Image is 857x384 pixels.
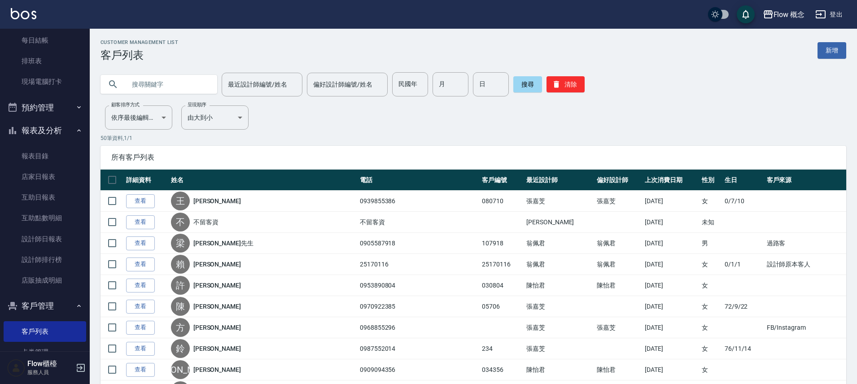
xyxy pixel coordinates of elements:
td: 翁佩君 [524,233,595,254]
td: 男 [700,233,722,254]
span: 所有客戶列表 [111,153,835,162]
td: 034356 [480,359,524,380]
a: 查看 [126,257,155,271]
td: 翁佩君 [524,254,595,275]
a: 查看 [126,321,155,335]
td: 0905587918 [358,233,480,254]
th: 客戶編號 [480,170,524,191]
a: 店販抽成明細 [4,270,86,291]
td: 張嘉芠 [595,317,643,338]
a: 排班表 [4,51,86,71]
th: 性別 [700,170,722,191]
th: 生日 [722,170,765,191]
td: 女 [700,359,722,380]
td: 張嘉芠 [524,296,595,317]
td: 張嘉芠 [524,317,595,338]
p: 50 筆資料, 1 / 1 [101,134,846,142]
a: 報表目錄 [4,146,86,166]
td: [PERSON_NAME] [524,212,595,233]
a: [PERSON_NAME] [193,196,241,205]
th: 姓名 [169,170,358,191]
div: 由大到小 [181,105,249,130]
a: 查看 [126,342,155,356]
td: 陳怡君 [595,275,643,296]
td: 107918 [480,233,524,254]
td: 25170116 [358,254,480,275]
button: 預約管理 [4,96,86,119]
button: Flow 概念 [759,5,809,24]
div: 依序最後編輯時間 [105,105,172,130]
td: 翁佩君 [595,254,643,275]
button: 清除 [547,76,585,92]
div: 賴 [171,255,190,274]
a: [PERSON_NAME]先生 [193,239,254,248]
td: [DATE] [643,275,699,296]
a: 新增 [818,42,846,59]
div: [PERSON_NAME] [171,360,190,379]
td: 女 [700,275,722,296]
h5: Flow櫃檯 [27,359,73,368]
td: 張嘉芠 [524,191,595,212]
td: [DATE] [643,254,699,275]
a: [PERSON_NAME] [193,302,241,311]
a: 店家日報表 [4,166,86,187]
td: 張嘉芠 [595,191,643,212]
a: 查看 [126,215,155,229]
td: [DATE] [643,338,699,359]
td: 未知 [700,212,722,233]
td: [DATE] [643,233,699,254]
p: 服務人員 [27,368,73,376]
td: 0968855296 [358,317,480,338]
td: 女 [700,296,722,317]
td: [DATE] [643,191,699,212]
th: 詳細資料 [124,170,169,191]
a: [PERSON_NAME] [193,344,241,353]
td: 張嘉芠 [524,338,595,359]
td: 設計師原本客人 [765,254,846,275]
td: 翁佩君 [595,233,643,254]
td: 76/11/14 [722,338,765,359]
td: 0/7/10 [722,191,765,212]
button: save [737,5,755,23]
td: 0953890804 [358,275,480,296]
div: 許 [171,276,190,295]
th: 最近設計師 [524,170,595,191]
td: 0970922385 [358,296,480,317]
label: 呈現順序 [188,101,206,108]
img: Logo [11,8,36,19]
td: 過路客 [765,233,846,254]
td: 25170116 [480,254,524,275]
td: [DATE] [643,296,699,317]
div: 梁 [171,234,190,253]
div: Flow 概念 [774,9,805,20]
a: 查看 [126,279,155,292]
div: 陳 [171,297,190,316]
td: 女 [700,254,722,275]
a: [PERSON_NAME] [193,260,241,269]
td: 陳怡君 [524,275,595,296]
td: 72/9/22 [722,296,765,317]
div: 王 [171,192,190,210]
td: 0909094356 [358,359,480,380]
td: 030804 [480,275,524,296]
td: 陳怡君 [595,359,643,380]
button: 客戶管理 [4,294,86,318]
a: 查看 [126,363,155,377]
td: 05706 [480,296,524,317]
div: 方 [171,318,190,337]
a: 卡券管理 [4,342,86,362]
div: 不 [171,213,190,231]
a: [PERSON_NAME] [193,281,241,290]
td: 女 [700,338,722,359]
button: 登出 [812,6,846,23]
td: [DATE] [643,317,699,338]
td: [DATE] [643,212,699,233]
a: 互助點數明細 [4,208,86,228]
td: [DATE] [643,359,699,380]
th: 電話 [358,170,480,191]
td: 0939855386 [358,191,480,212]
h3: 客戶列表 [101,49,178,61]
label: 顧客排序方式 [111,101,140,108]
img: Person [7,359,25,377]
a: 不留客資 [193,218,219,227]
